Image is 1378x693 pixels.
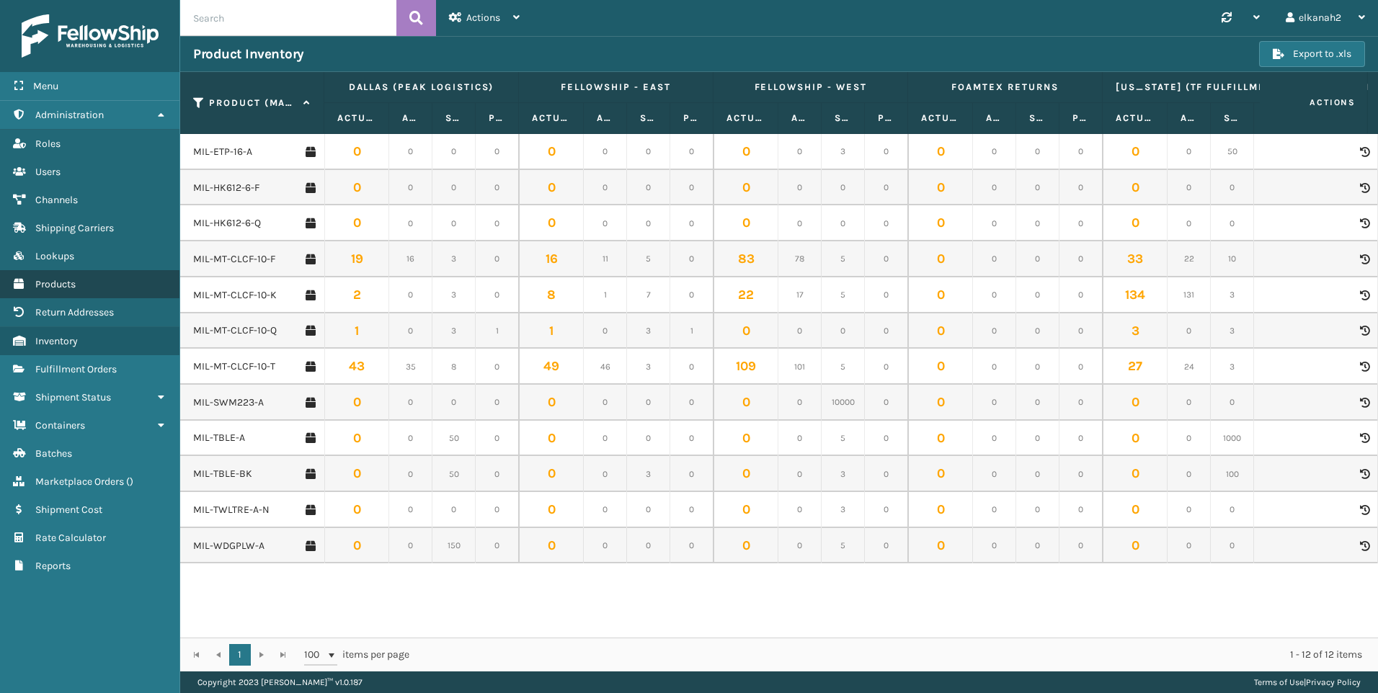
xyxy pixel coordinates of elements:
[1254,385,1297,421] td: 0
[670,385,714,421] td: 0
[627,205,670,241] td: 0
[519,492,584,528] td: 0
[584,492,627,528] td: 0
[432,241,476,277] td: 3
[778,205,822,241] td: 0
[1029,112,1046,125] label: Safety
[597,112,613,125] label: Available
[822,456,865,492] td: 3
[921,81,1089,94] label: Foamtex Returns
[389,134,432,170] td: 0
[324,277,389,313] td: 2
[389,528,432,564] td: 0
[1360,505,1369,515] i: Product Activity
[714,492,778,528] td: 0
[1103,456,1168,492] td: 0
[865,205,908,241] td: 0
[865,241,908,277] td: 0
[402,112,419,125] label: Available
[389,277,432,313] td: 0
[584,349,627,385] td: 46
[670,421,714,457] td: 0
[986,112,1003,125] label: Available
[878,112,894,125] label: Pending
[627,313,670,349] td: 3
[1116,112,1154,125] label: Actual Quantity
[1103,241,1168,277] td: 33
[35,109,104,121] span: Administration
[1059,456,1103,492] td: 0
[193,503,270,517] a: MIL-TWLTRE-A-N
[193,145,252,159] a: MIL-ETP-16-A
[584,134,627,170] td: 0
[908,456,973,492] td: 0
[865,421,908,457] td: 0
[714,456,778,492] td: 0
[1103,385,1168,421] td: 0
[1211,492,1254,528] td: 0
[1059,205,1103,241] td: 0
[432,313,476,349] td: 3
[1264,91,1364,115] span: Actions
[778,349,822,385] td: 101
[714,170,778,206] td: 0
[35,166,61,178] span: Users
[627,385,670,421] td: 0
[670,456,714,492] td: 0
[670,313,714,349] td: 1
[822,349,865,385] td: 5
[714,205,778,241] td: 0
[1016,313,1059,349] td: 0
[1360,183,1369,193] i: Product Activity
[35,560,71,572] span: Reports
[519,456,584,492] td: 0
[1059,277,1103,313] td: 0
[822,205,865,241] td: 0
[865,492,908,528] td: 0
[1059,241,1103,277] td: 0
[1016,492,1059,528] td: 0
[193,181,259,195] a: MIL-HK612-6-F
[193,323,277,338] a: MIL-MT-CLCF-10-Q
[1016,349,1059,385] td: 0
[337,112,375,125] label: Actual Quantity
[489,112,505,125] label: Pending
[865,134,908,170] td: 0
[1168,277,1211,313] td: 131
[822,421,865,457] td: 5
[908,277,973,313] td: 0
[1360,254,1369,264] i: Product Activity
[973,313,1016,349] td: 0
[193,45,304,63] h3: Product Inventory
[476,349,519,385] td: 0
[1016,205,1059,241] td: 0
[908,421,973,457] td: 0
[432,277,476,313] td: 3
[1254,677,1304,687] a: Terms of Use
[865,277,908,313] td: 0
[1254,205,1297,241] td: 0
[324,456,389,492] td: 0
[973,241,1016,277] td: 0
[1103,421,1168,457] td: 0
[627,349,670,385] td: 3
[1360,362,1369,372] i: Product Activity
[1016,170,1059,206] td: 0
[584,456,627,492] td: 0
[1168,349,1211,385] td: 24
[670,492,714,528] td: 0
[389,349,432,385] td: 35
[627,134,670,170] td: 0
[714,134,778,170] td: 0
[126,475,133,488] span: ( )
[1211,134,1254,170] td: 50
[324,385,389,421] td: 0
[432,170,476,206] td: 0
[193,467,252,481] a: MIL-TBLE-BK
[389,492,432,528] td: 0
[476,170,519,206] td: 0
[908,170,973,206] td: 0
[584,277,627,313] td: 1
[778,134,822,170] td: 0
[1168,385,1211,421] td: 0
